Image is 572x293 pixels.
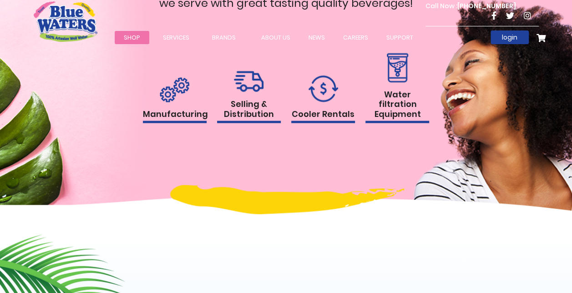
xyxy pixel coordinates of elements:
[291,76,355,124] a: Cooler Rentals
[143,109,207,124] h1: Manufacturing
[143,77,207,124] a: Manufacturing
[334,31,377,44] a: careers
[291,109,355,124] h1: Cooler Rentals
[299,31,334,44] a: News
[365,90,429,124] h1: Water filtration Equipment
[124,33,140,42] span: Shop
[34,1,97,41] a: store logo
[309,76,338,102] img: rental
[384,53,410,83] img: rental
[163,33,189,42] span: Services
[234,71,263,92] img: rental
[491,30,529,44] a: login
[425,1,457,10] span: Call Now :
[377,31,422,44] a: support
[365,53,429,124] a: Water filtration Equipment
[217,71,281,123] a: Selling & Distribution
[425,1,516,11] p: [PHONE_NUMBER]
[252,31,299,44] a: about us
[160,77,189,102] img: rental
[212,33,236,42] span: Brands
[217,99,281,123] h1: Selling & Distribution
